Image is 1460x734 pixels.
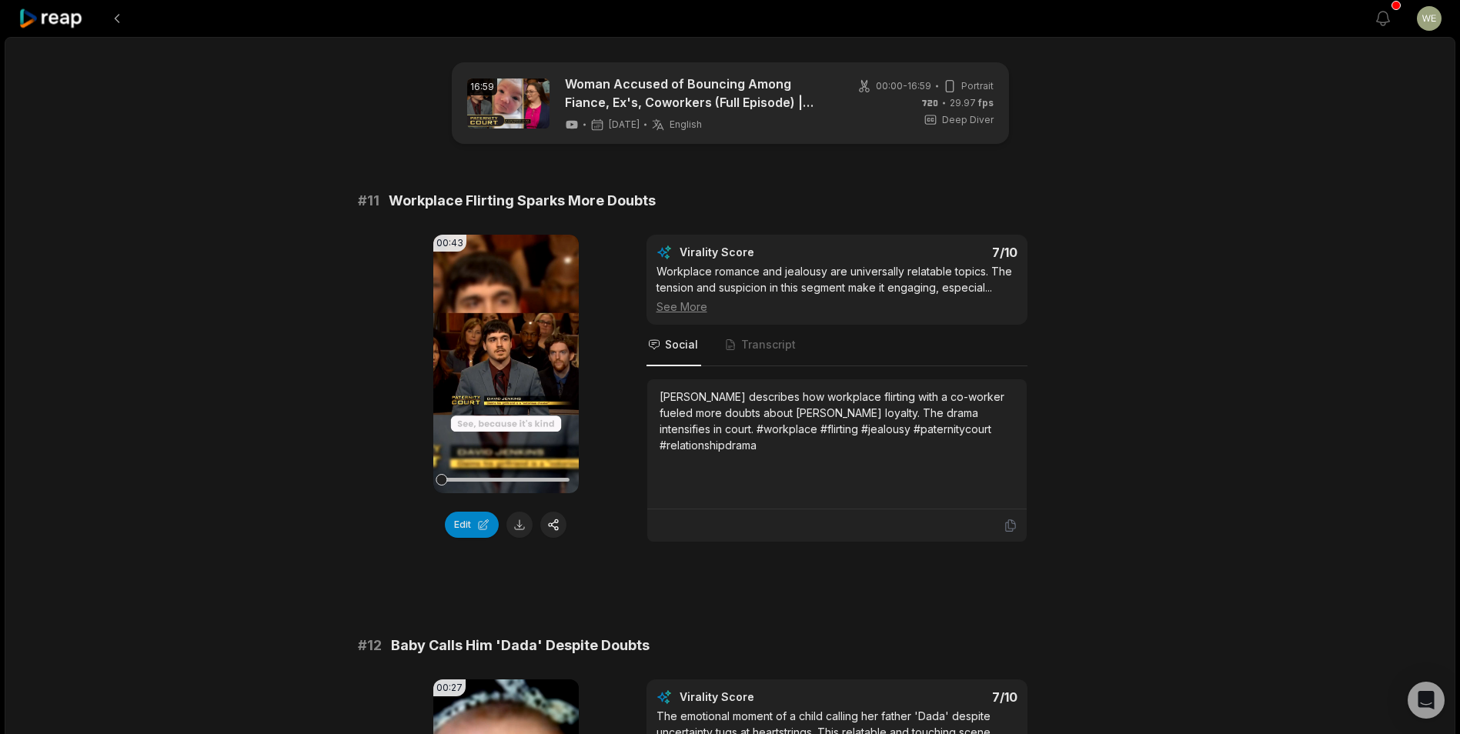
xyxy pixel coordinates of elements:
[961,79,994,93] span: Portrait
[741,337,796,352] span: Transcript
[670,118,702,131] span: English
[680,245,845,260] div: Virality Score
[852,689,1017,705] div: 7 /10
[656,263,1017,315] div: Workplace romance and jealousy are universally relatable topics. The tension and suspicion in thi...
[358,190,379,212] span: # 11
[852,245,1017,260] div: 7 /10
[565,75,830,112] a: Woman Accused of Bouncing Among Fiance, Ex's, Coworkers (Full Episode) | Paternity Court
[389,190,656,212] span: Workplace Flirting Sparks More Doubts
[656,299,1017,315] div: See More
[665,337,698,352] span: Social
[646,325,1027,366] nav: Tabs
[942,113,994,127] span: Deep Diver
[445,512,499,538] button: Edit
[391,635,650,656] span: Baby Calls Him 'Dada' Despite Doubts
[433,235,579,493] video: Your browser does not support mp4 format.
[609,118,640,131] span: [DATE]
[950,96,994,110] span: 29.97
[680,689,845,705] div: Virality Score
[660,389,1014,453] div: [PERSON_NAME] describes how workplace flirting with a co-worker fueled more doubts about [PERSON_...
[876,79,931,93] span: 00:00 - 16:59
[1408,682,1445,719] div: Open Intercom Messenger
[978,97,994,108] span: fps
[358,635,382,656] span: # 12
